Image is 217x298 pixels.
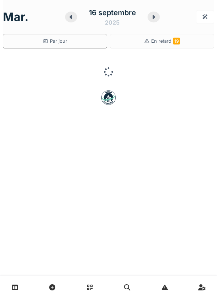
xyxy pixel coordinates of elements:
[43,38,67,44] div: Par jour
[151,38,180,44] span: En retard
[89,7,136,18] div: 16 septembre
[101,90,116,105] img: badge-BVDL4wpA.svg
[173,38,180,44] span: 19
[105,18,120,27] div: 2025
[3,10,29,24] h1: mar.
